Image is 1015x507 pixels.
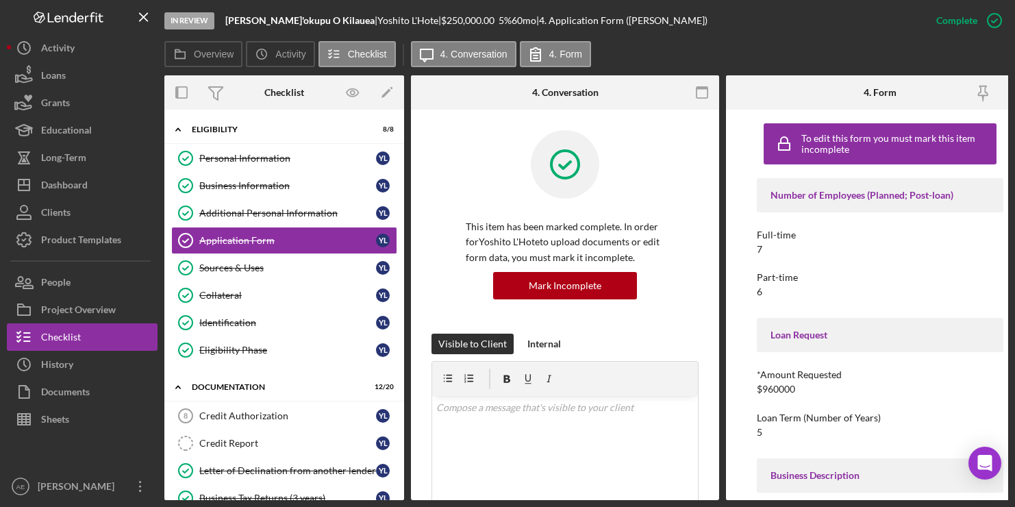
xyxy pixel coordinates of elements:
[171,145,397,172] a: Personal InformationYL
[264,87,304,98] div: Checklist
[376,436,390,450] div: Y L
[318,41,396,67] button: Checklist
[7,269,158,296] button: People
[192,125,360,134] div: Eligibility
[757,272,1003,283] div: Part-time
[968,447,1001,480] div: Open Intercom Messenger
[41,116,92,147] div: Educational
[7,226,158,253] button: Product Templates
[41,171,88,202] div: Dashboard
[549,49,582,60] label: 4. Form
[246,41,314,67] button: Activity
[199,438,376,449] div: Credit Report
[532,87,599,98] div: 4. Conversation
[529,272,601,299] div: Mark Incomplete
[41,89,70,120] div: Grants
[7,351,158,378] button: History
[275,49,305,60] label: Activity
[171,430,397,457] a: Credit ReportYL
[770,190,990,201] div: Number of Employees (Planned; Post-loan)
[199,410,376,421] div: Credit Authorization
[757,384,795,395] div: $960000
[16,483,25,491] text: AE
[440,49,507,60] label: 4. Conversation
[801,133,993,155] div: To edit this form you must mark this item incomplete
[225,14,375,26] b: [PERSON_NAME]'okupu O Kilauea
[757,412,1003,423] div: Loan Term (Number of Years)
[376,234,390,247] div: Y L
[7,34,158,62] a: Activity
[431,334,514,354] button: Visible to Client
[171,199,397,227] a: Additional Personal InformationYL
[7,406,158,433] button: Sheets
[520,41,591,67] button: 4. Form
[7,62,158,89] button: Loans
[7,171,158,199] button: Dashboard
[757,369,1003,380] div: *Amount Requested
[199,317,376,328] div: Identification
[923,7,1008,34] button: Complete
[438,334,507,354] div: Visible to Client
[199,345,376,356] div: Eligibility Phase
[41,226,121,257] div: Product Templates
[7,89,158,116] button: Grants
[770,330,990,341] div: Loan Request
[493,272,637,299] button: Mark Incomplete
[536,15,707,26] div: | 4. Application Form ([PERSON_NAME])
[164,12,214,29] div: In Review
[376,179,390,193] div: Y L
[41,323,81,354] div: Checklist
[171,227,397,254] a: Application FormYL
[7,116,158,144] a: Educational
[171,309,397,336] a: IdentificationYL
[369,125,394,134] div: 8 / 8
[41,406,69,436] div: Sheets
[527,334,561,354] div: Internal
[411,41,516,67] button: 4. Conversation
[41,351,73,382] div: History
[7,296,158,323] button: Project Overview
[41,62,66,92] div: Loans
[184,412,188,420] tspan: 8
[225,15,377,26] div: |
[512,15,536,26] div: 60 mo
[41,199,71,230] div: Clients
[199,153,376,164] div: Personal Information
[376,316,390,330] div: Y L
[376,206,390,220] div: Y L
[199,262,376,273] div: Sources & Uses
[171,457,397,484] a: Letter of Declination from another lenderYL
[41,378,90,409] div: Documents
[194,49,234,60] label: Overview
[441,15,499,26] div: $250,000.00
[376,151,390,165] div: Y L
[164,41,242,67] button: Overview
[369,383,394,391] div: 12 / 20
[499,15,512,26] div: 5 %
[34,473,123,504] div: [PERSON_NAME]
[171,282,397,309] a: CollateralYL
[192,383,360,391] div: Documentation
[757,244,762,255] div: 7
[7,323,158,351] a: Checklist
[757,286,762,297] div: 6
[199,493,376,504] div: Business Tax Returns (3 years)
[376,491,390,505] div: Y L
[377,15,441,26] div: Yoshito L'Hote |
[171,254,397,282] a: Sources & UsesYL
[199,208,376,219] div: Additional Personal Information
[7,199,158,226] button: Clients
[936,7,977,34] div: Complete
[199,465,376,476] div: Letter of Declination from another lender
[41,269,71,299] div: People
[7,378,158,406] button: Documents
[41,296,116,327] div: Project Overview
